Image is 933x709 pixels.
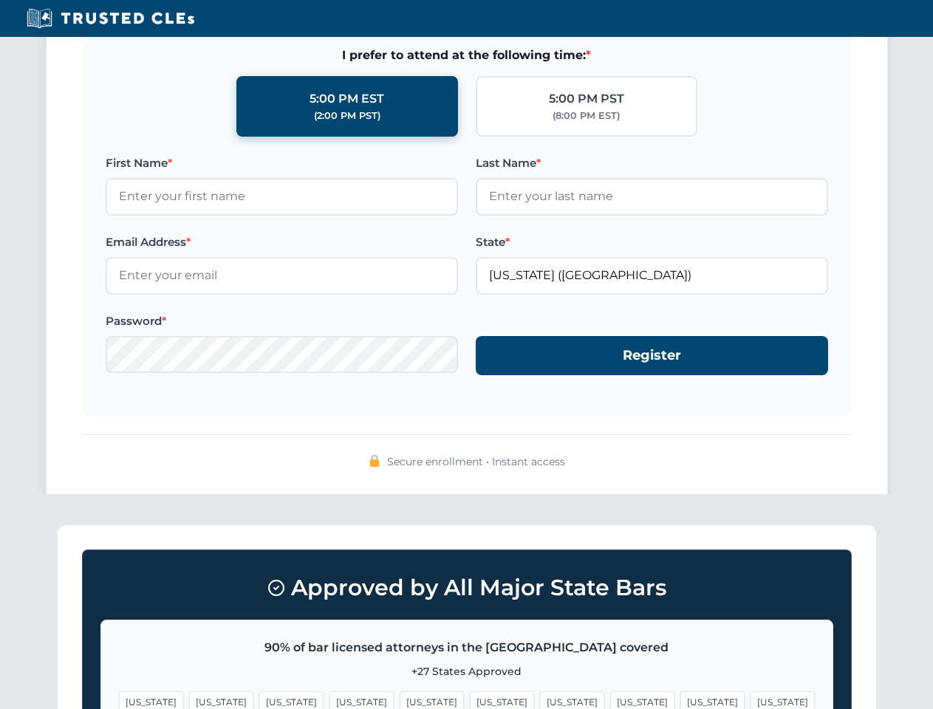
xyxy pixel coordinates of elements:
[310,89,384,109] div: 5:00 PM EST
[476,233,828,251] label: State
[106,312,458,330] label: Password
[476,178,828,215] input: Enter your last name
[476,154,828,172] label: Last Name
[314,109,380,123] div: (2:00 PM PST)
[553,109,620,123] div: (8:00 PM EST)
[106,46,828,65] span: I prefer to attend at the following time:
[119,638,815,657] p: 90% of bar licensed attorneys in the [GEOGRAPHIC_DATA] covered
[476,257,828,294] input: Florida (FL)
[106,257,458,294] input: Enter your email
[106,178,458,215] input: Enter your first name
[100,568,833,608] h3: Approved by All Major State Bars
[106,233,458,251] label: Email Address
[106,154,458,172] label: First Name
[549,89,624,109] div: 5:00 PM PST
[369,455,380,467] img: 🔒
[387,453,565,470] span: Secure enrollment • Instant access
[119,663,815,679] p: +27 States Approved
[22,7,199,30] img: Trusted CLEs
[476,336,828,375] button: Register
